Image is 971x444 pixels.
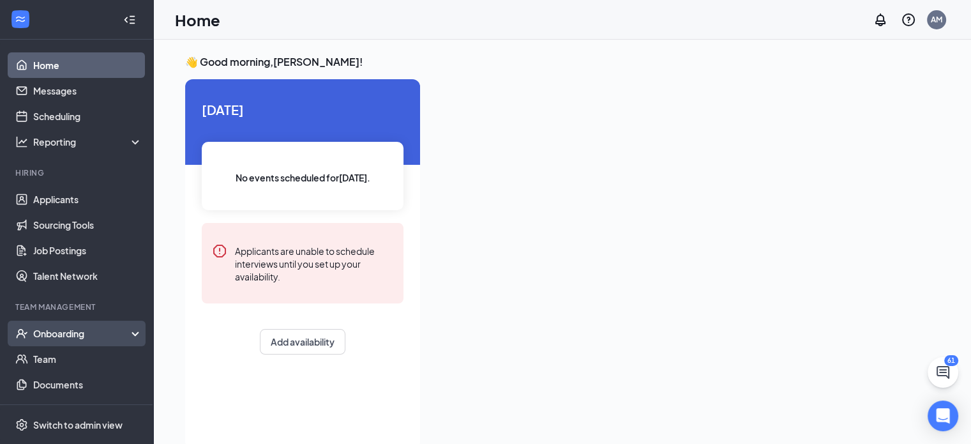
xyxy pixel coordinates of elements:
[928,401,958,431] div: Open Intercom Messenger
[15,418,28,431] svg: Settings
[15,327,28,340] svg: UserCheck
[33,187,142,212] a: Applicants
[14,13,27,26] svg: WorkstreamLogo
[123,13,136,26] svg: Collapse
[212,243,227,259] svg: Error
[33,346,142,372] a: Team
[33,103,142,129] a: Scheduling
[235,243,393,283] div: Applicants are unable to schedule interviews until you set up your availability.
[33,263,142,289] a: Talent Network
[901,12,916,27] svg: QuestionInfo
[33,238,142,263] a: Job Postings
[260,329,345,355] button: Add availability
[15,302,140,312] div: Team Management
[15,135,28,148] svg: Analysis
[931,14,942,25] div: AM
[33,135,143,148] div: Reporting
[33,52,142,78] a: Home
[33,78,142,103] a: Messages
[33,212,142,238] a: Sourcing Tools
[15,167,140,178] div: Hiring
[175,9,220,31] h1: Home
[236,171,370,185] span: No events scheduled for [DATE] .
[185,55,939,69] h3: 👋 Good morning, [PERSON_NAME] !
[202,100,403,119] span: [DATE]
[873,12,888,27] svg: Notifications
[935,365,951,380] svg: ChatActive
[33,418,123,431] div: Switch to admin view
[33,397,142,423] a: Surveys
[928,357,958,388] button: ChatActive
[33,327,132,340] div: Onboarding
[33,372,142,397] a: Documents
[944,355,958,366] div: 61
